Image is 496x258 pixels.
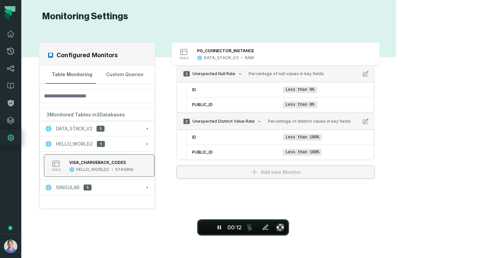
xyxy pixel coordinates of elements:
div: VISA_CHARGEBACK_CODES [69,160,126,165]
span: 2 [183,71,190,76]
div: 2Unexpected Null RatePercentage of null values in key fields [177,82,374,112]
span: Unexpected Null Rate [192,71,235,76]
h2: Configured Monitors [57,51,118,60]
span: table [51,168,61,172]
span: table [179,57,188,60]
button: 2Unexpected Null RatePercentage of null values in key fields [177,66,374,82]
span: PUBLIC_ID [192,102,280,107]
span: PUBLIC_ID [192,150,280,155]
button: DATA_STACK_V21 [40,121,154,136]
span: SINGULAR [56,184,80,191]
span: ID [192,135,280,140]
button: tableDATA_STACK_V2RAW [172,43,379,65]
span: Less than 0% [283,101,317,108]
button: 2Unexpected Distinct Value RatePercentage of distinct values in key fields [177,113,374,130]
img: avatar of Barak Forgoun [4,240,17,253]
button: Table Monitoring [46,65,96,83]
span: Less than 100% [283,134,322,141]
div: Percentage of null values in key fields [249,71,357,76]
div: STAGING [115,167,133,172]
span: DATA_STACK_V2 [56,125,93,132]
div: DATA_STACK_V2 [204,55,239,61]
span: Unexpected Distinct Value Rate [192,119,255,124]
button: HELLO_WORLD21 [40,137,154,151]
button: tableHELLO_WORLD2STAGING [44,154,154,177]
div: RAW [245,55,254,61]
span: 1 [97,141,105,147]
span: 2 [183,119,190,124]
div: Percentage of distinct values in key fields [268,119,357,124]
div: 2Unexpected Distinct Value RatePercentage of distinct values in key fields [177,130,374,160]
div: HELLO_WORLD21 [40,151,154,180]
span: Less than 100% [283,149,322,156]
span: Less than 0% [283,86,317,93]
div: Tooltip anchor [7,225,13,231]
button: SINGULAR1 [40,180,154,195]
button: Add new Monitor [176,166,374,179]
span: ID [192,87,280,92]
div: HELLO_WORLD2 [76,167,109,172]
span: 1 [97,126,105,132]
span: 1 [84,185,92,191]
div: 3 Monitored Tables in 3 Databases [40,108,155,121]
div: PG_CONNECTOR_INSTANCE [197,48,254,53]
button: Custom Queries [99,65,149,83]
h1: Monitoring Settings [39,11,128,22]
span: HELLO_WORLD2 [56,141,93,147]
